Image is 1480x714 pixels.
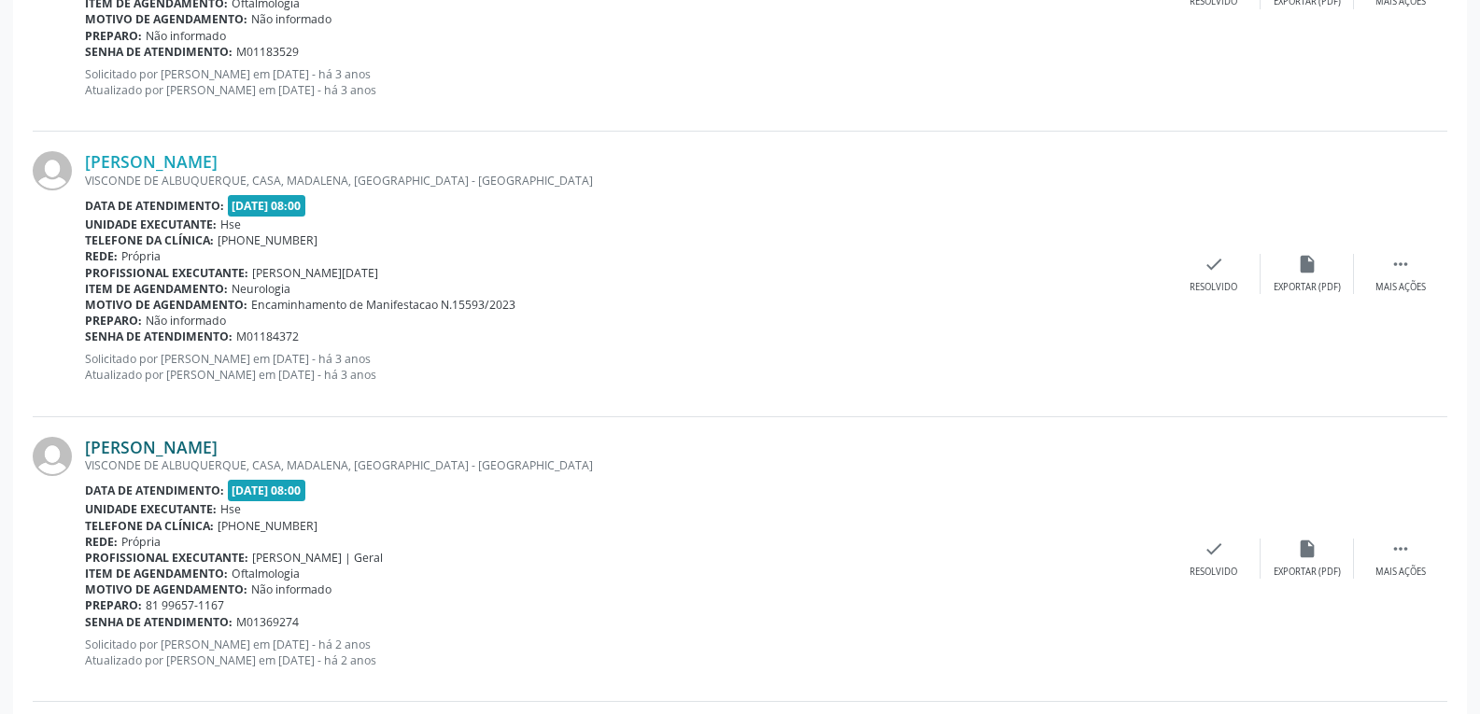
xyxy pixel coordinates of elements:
[85,457,1167,473] div: VISCONDE DE ALBUQUERQUE, CASA, MADALENA, [GEOGRAPHIC_DATA] - [GEOGRAPHIC_DATA]
[33,151,72,190] img: img
[85,518,214,534] b: Telefone da clínica:
[252,265,378,281] span: [PERSON_NAME][DATE]
[85,637,1167,668] p: Solicitado por [PERSON_NAME] em [DATE] - há 2 anos Atualizado por [PERSON_NAME] em [DATE] - há 2 ...
[85,566,228,581] b: Item de agendamento:
[252,550,383,566] span: [PERSON_NAME] | Geral
[85,581,247,597] b: Motivo de agendamento:
[85,597,142,613] b: Preparo:
[251,297,515,313] span: Encaminhamento de Manifestacao N.15593/2023
[85,232,214,248] b: Telefone da clínica:
[1204,254,1224,274] i: check
[85,281,228,297] b: Item de agendamento:
[85,151,218,172] a: [PERSON_NAME]
[85,483,224,498] b: Data de atendimento:
[85,501,217,517] b: Unidade executante:
[1190,566,1237,579] div: Resolvido
[251,11,331,27] span: Não informado
[251,581,331,597] span: Não informado
[228,195,306,217] span: [DATE] 08:00
[228,480,306,501] span: [DATE] 08:00
[85,614,233,630] b: Senha de atendimento:
[218,232,317,248] span: [PHONE_NUMBER]
[236,614,299,630] span: M01369274
[1375,281,1426,294] div: Mais ações
[1390,539,1411,559] i: 
[236,329,299,344] span: M01184372
[220,501,241,517] span: Hse
[85,217,217,232] b: Unidade executante:
[232,566,300,581] span: Oftalmologia
[85,329,233,344] b: Senha de atendimento:
[146,597,224,613] span: 81 99657-1167
[146,28,226,44] span: Não informado
[1297,254,1318,274] i: insert_drive_file
[1274,281,1341,294] div: Exportar (PDF)
[85,173,1167,189] div: VISCONDE DE ALBUQUERQUE, CASA, MADALENA, [GEOGRAPHIC_DATA] - [GEOGRAPHIC_DATA]
[232,281,290,297] span: Neurologia
[1274,566,1341,579] div: Exportar (PDF)
[1390,254,1411,274] i: 
[146,313,226,329] span: Não informado
[85,351,1167,383] p: Solicitado por [PERSON_NAME] em [DATE] - há 3 anos Atualizado por [PERSON_NAME] em [DATE] - há 3 ...
[85,534,118,550] b: Rede:
[85,313,142,329] b: Preparo:
[1297,539,1318,559] i: insert_drive_file
[1375,566,1426,579] div: Mais ações
[85,11,247,27] b: Motivo de agendamento:
[85,44,233,60] b: Senha de atendimento:
[85,28,142,44] b: Preparo:
[121,534,161,550] span: Própria
[220,217,241,232] span: Hse
[1190,281,1237,294] div: Resolvido
[218,518,317,534] span: [PHONE_NUMBER]
[85,198,224,214] b: Data de atendimento:
[1204,539,1224,559] i: check
[121,248,161,264] span: Própria
[85,437,218,457] a: [PERSON_NAME]
[85,297,247,313] b: Motivo de agendamento:
[85,248,118,264] b: Rede:
[85,265,248,281] b: Profissional executante:
[85,66,1167,98] p: Solicitado por [PERSON_NAME] em [DATE] - há 3 anos Atualizado por [PERSON_NAME] em [DATE] - há 3 ...
[236,44,299,60] span: M01183529
[85,550,248,566] b: Profissional executante:
[33,437,72,476] img: img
